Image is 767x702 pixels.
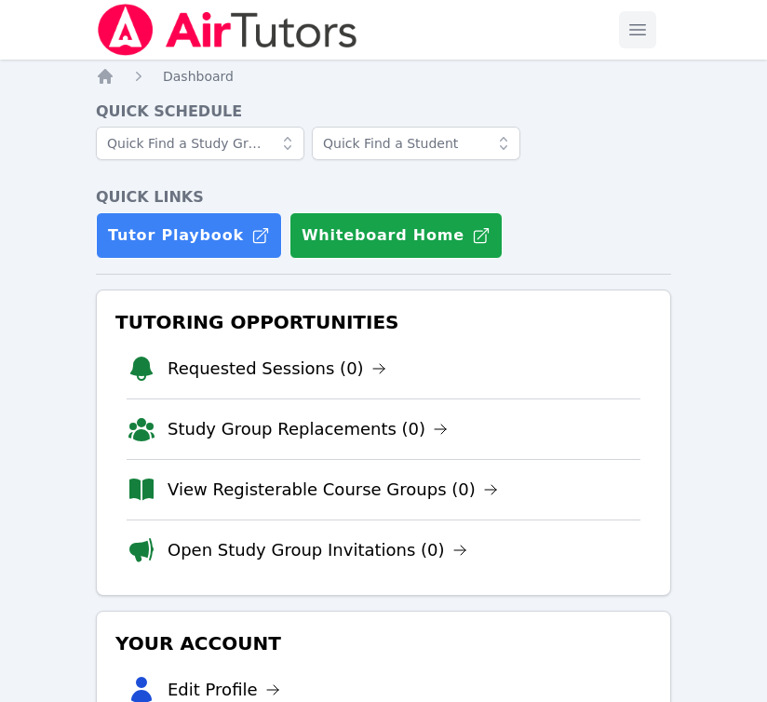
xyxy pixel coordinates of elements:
input: Quick Find a Student [312,127,520,160]
h3: Tutoring Opportunities [112,305,655,339]
a: Open Study Group Invitations (0) [168,537,467,563]
h4: Quick Links [96,186,671,209]
a: Requested Sessions (0) [168,356,386,382]
a: View Registerable Course Groups (0) [168,477,498,503]
span: Dashboard [163,69,234,84]
a: Tutor Playbook [96,212,282,259]
nav: Breadcrumb [96,67,671,86]
a: Dashboard [163,67,234,86]
input: Quick Find a Study Group [96,127,304,160]
a: Study Group Replacements (0) [168,416,448,442]
h4: Quick Schedule [96,101,671,123]
img: Air Tutors [96,4,359,56]
button: Whiteboard Home [289,212,503,259]
h3: Your Account [112,627,655,660]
